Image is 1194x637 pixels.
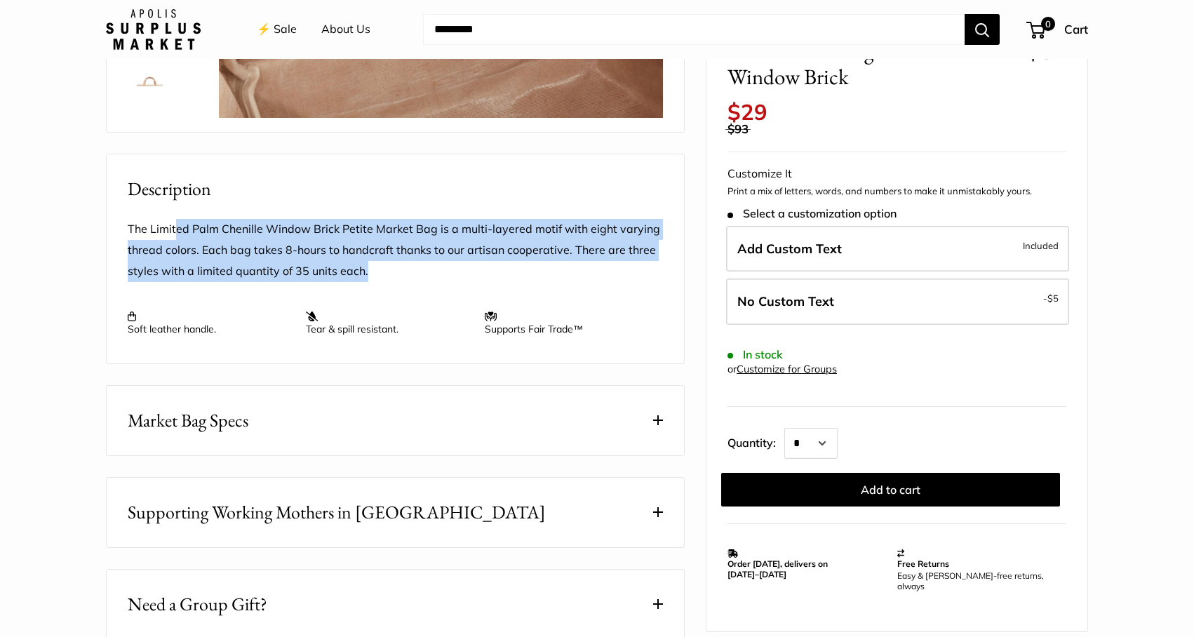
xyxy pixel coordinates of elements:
[257,19,297,40] a: ⚡️ Sale
[727,163,1066,185] div: Customize It
[727,185,1066,199] p: Print a mix of letters, words, and numbers to make it unmistakably yours.
[128,499,546,526] span: Supporting Working Mothers in [GEOGRAPHIC_DATA]
[321,19,370,40] a: About Us
[737,293,834,309] span: No Custom Text
[727,38,1016,90] span: Petite Market Bag in Chenille Window Brick
[965,14,1000,45] button: Search
[1064,22,1088,36] span: Cart
[721,473,1060,507] button: Add to cart
[128,310,292,335] p: Soft leather handle.
[1043,290,1059,307] span: -
[726,279,1069,325] label: Leave Blank
[125,64,175,114] a: Petite Market Bag in Chenille Window Brick
[128,175,663,203] h2: Description
[107,478,684,547] button: Supporting Working Mothers in [GEOGRAPHIC_DATA]
[897,570,1060,591] p: Easy & [PERSON_NAME]-free returns, always
[106,9,201,50] img: Apolis: Surplus Market
[897,558,949,569] strong: Free Returns
[727,360,837,379] div: or
[727,98,767,126] span: $29
[1047,293,1059,304] span: $5
[727,348,783,361] span: In stock
[107,386,684,455] button: Market Bag Specs
[727,558,828,579] strong: Order [DATE], delivers on [DATE]–[DATE]
[737,240,842,256] span: Add Custom Text
[128,219,663,282] p: The Limited Palm Chenille Window Brick Petite Market Bag is a multi-layered motif with eight vary...
[128,407,248,434] span: Market Bag Specs
[1028,18,1088,41] a: 0 Cart
[485,310,649,335] p: Supports Fair Trade™
[1041,17,1055,31] span: 0
[423,14,965,45] input: Search...
[128,67,173,112] img: Petite Market Bag in Chenille Window Brick
[727,121,749,136] span: $93
[727,424,784,459] label: Quantity:
[1023,236,1059,253] span: Included
[128,591,267,618] span: Need a Group Gift?
[726,225,1069,271] label: Add Custom Text
[306,310,470,335] p: Tear & spill resistant.
[737,363,837,375] a: Customize for Groups
[727,207,897,220] span: Select a customization option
